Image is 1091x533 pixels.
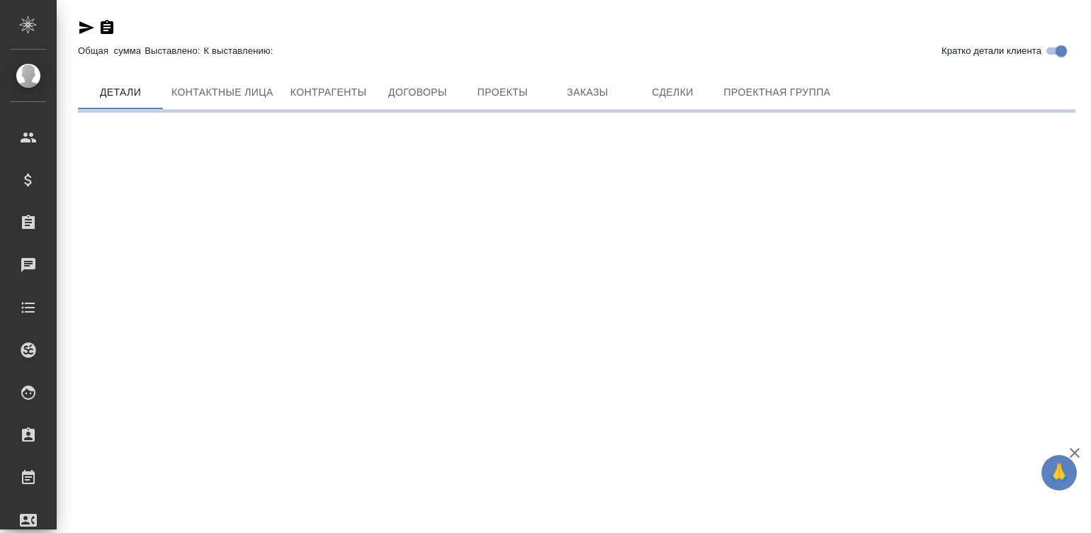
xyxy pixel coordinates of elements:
[1041,455,1077,490] button: 🙏
[942,44,1041,58] span: Кратко детали клиента
[204,45,277,56] p: К выставлению:
[145,45,203,56] p: Выставлено:
[1047,458,1071,488] span: 🙏
[86,84,154,101] span: Детали
[383,84,451,101] span: Договоры
[290,84,367,101] span: Контрагенты
[723,84,830,101] span: Проектная группа
[638,84,706,101] span: Сделки
[78,19,95,36] button: Скопировать ссылку для ЯМессенджера
[98,19,115,36] button: Скопировать ссылку
[171,84,273,101] span: Контактные лица
[468,84,536,101] span: Проекты
[78,45,145,56] p: Общая сумма
[553,84,621,101] span: Заказы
